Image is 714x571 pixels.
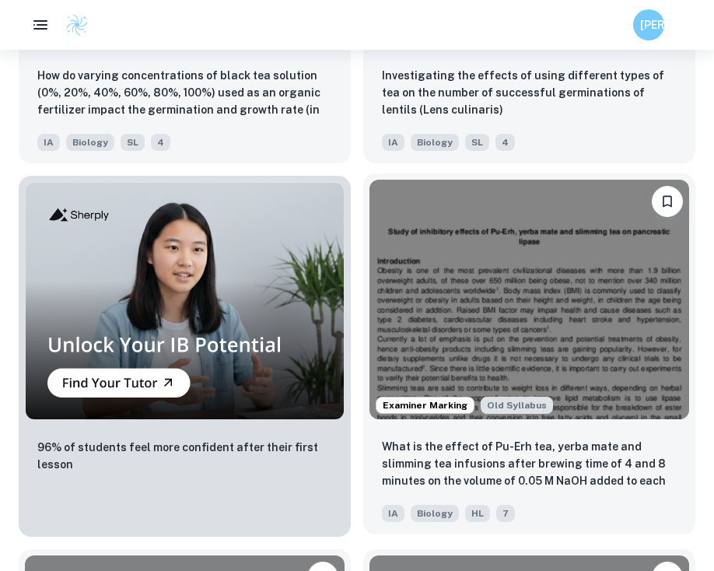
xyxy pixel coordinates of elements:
[369,180,689,419] img: Biology IA example thumbnail: What is the effect of Pu-Erh tea, yerba
[495,134,515,151] span: 4
[382,438,677,491] p: What is the effect of Pu-Erh tea, yerba mate and slimming tea infusions after brewing time of 4 a...
[411,134,459,151] span: Biology
[25,182,345,420] img: Thumbnail
[376,398,474,412] span: Examiner Marking
[633,9,664,40] button: [PERSON_NAME]
[66,134,114,151] span: Biology
[151,134,170,151] span: 4
[465,505,490,522] span: HL
[65,13,89,37] img: Clastify logo
[411,505,459,522] span: Biology
[465,134,489,151] span: SL
[382,67,677,118] p: Investigating the effects of using different types of tea on the number of successful germination...
[56,13,89,37] a: Clastify logo
[37,134,60,151] span: IA
[19,176,351,537] a: Thumbnail96% of students feel more confident after their first lesson
[496,505,515,522] span: 7
[481,397,553,414] span: Old Syllabus
[652,186,683,217] button: Bookmark
[382,505,404,522] span: IA
[481,397,553,414] div: Starting from the May 2025 session, the Biology IA requirements have changed. It's OK to refer to...
[37,439,332,473] p: 96% of students feel more confident after their first lesson
[363,176,695,537] a: Examiner MarkingStarting from the May 2025 session, the Biology IA requirements have changed. It'...
[37,67,332,120] p: How do varying concentrations of black tea solution (0%, 20%, 40%, 60%, 80%, 100%) used as an org...
[640,16,658,33] h6: [PERSON_NAME]
[382,134,404,151] span: IA
[121,134,145,151] span: SL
